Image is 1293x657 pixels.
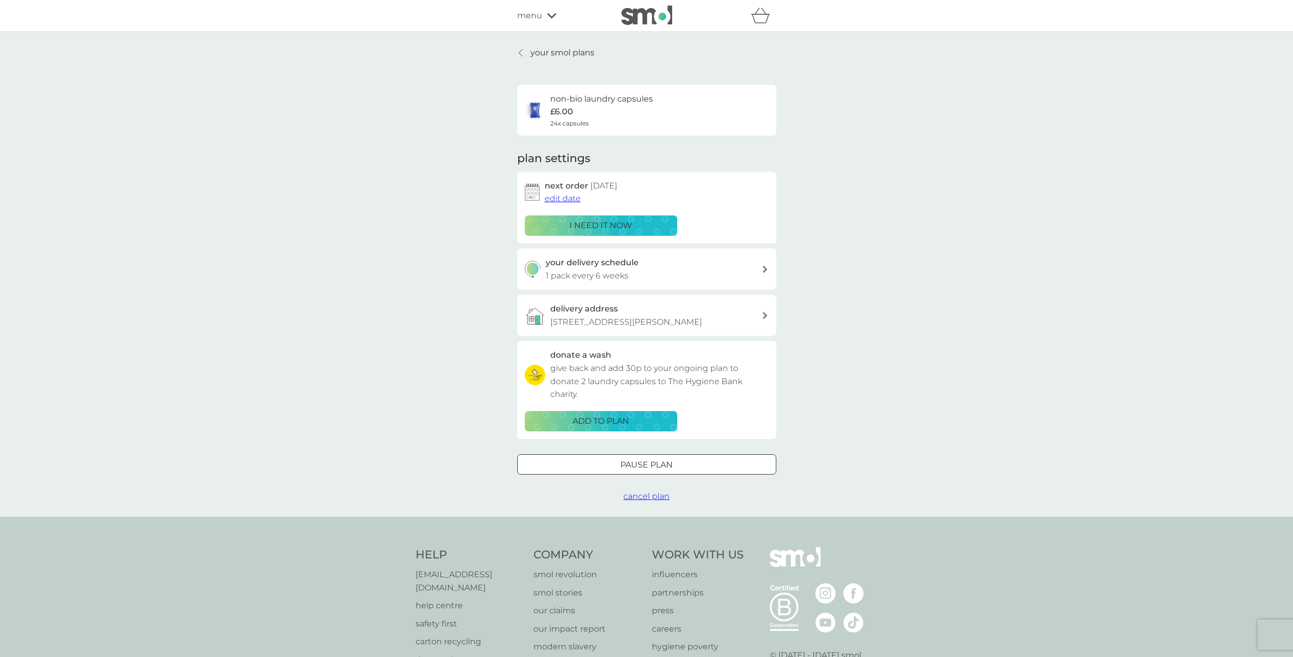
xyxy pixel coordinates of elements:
a: your smol plans [517,46,594,59]
h2: plan settings [517,151,590,167]
h6: non-bio laundry capsules [550,92,653,106]
img: visit the smol Youtube page [815,612,836,633]
h4: Company [533,547,642,563]
img: visit the smol Facebook page [843,583,864,604]
a: hygiene poverty [652,640,744,653]
span: menu [517,9,542,22]
a: safety first [416,617,524,631]
a: help centre [416,599,524,612]
img: non-bio laundry capsules [525,100,545,120]
h3: delivery address [550,302,618,316]
button: edit date [545,192,581,205]
h4: Work With Us [652,547,744,563]
h3: your delivery schedule [546,256,639,269]
p: £6.00 [550,105,573,118]
a: smol revolution [533,568,642,581]
p: [STREET_ADDRESS][PERSON_NAME] [550,316,702,329]
span: 24x capsules [550,118,589,128]
p: Pause plan [620,458,673,472]
img: visit the smol Tiktok page [843,612,864,633]
img: visit the smol Instagram page [815,583,836,604]
a: partnerships [652,586,744,600]
a: our impact report [533,622,642,636]
h2: next order [545,179,617,193]
p: your smol plans [530,46,594,59]
button: i need it now [525,215,677,236]
button: Pause plan [517,454,776,475]
p: 1 pack every 6 weeks [546,269,628,283]
div: basket [751,6,776,26]
a: delivery address[STREET_ADDRESS][PERSON_NAME] [517,295,776,336]
h3: donate a wash [550,349,611,362]
span: edit date [545,194,581,203]
h4: Help [416,547,524,563]
p: give back and add 30p to your ongoing plan to donate 2 laundry capsules to The Hygiene Bank charity. [550,362,769,401]
img: smol [621,6,672,25]
a: influencers [652,568,744,581]
span: cancel plan [623,491,670,501]
button: your delivery schedule1 pack every 6 weeks [517,248,776,290]
button: cancel plan [623,490,670,503]
a: [EMAIL_ADDRESS][DOMAIN_NAME] [416,568,524,594]
a: smol stories [533,586,642,600]
a: carton recycling [416,635,524,648]
a: our claims [533,604,642,617]
span: [DATE] [590,181,617,191]
img: smol [770,547,821,582]
p: ADD TO PLAN [573,415,629,428]
a: press [652,604,744,617]
a: careers [652,622,744,636]
button: ADD TO PLAN [525,411,677,431]
p: i need it now [570,219,632,232]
